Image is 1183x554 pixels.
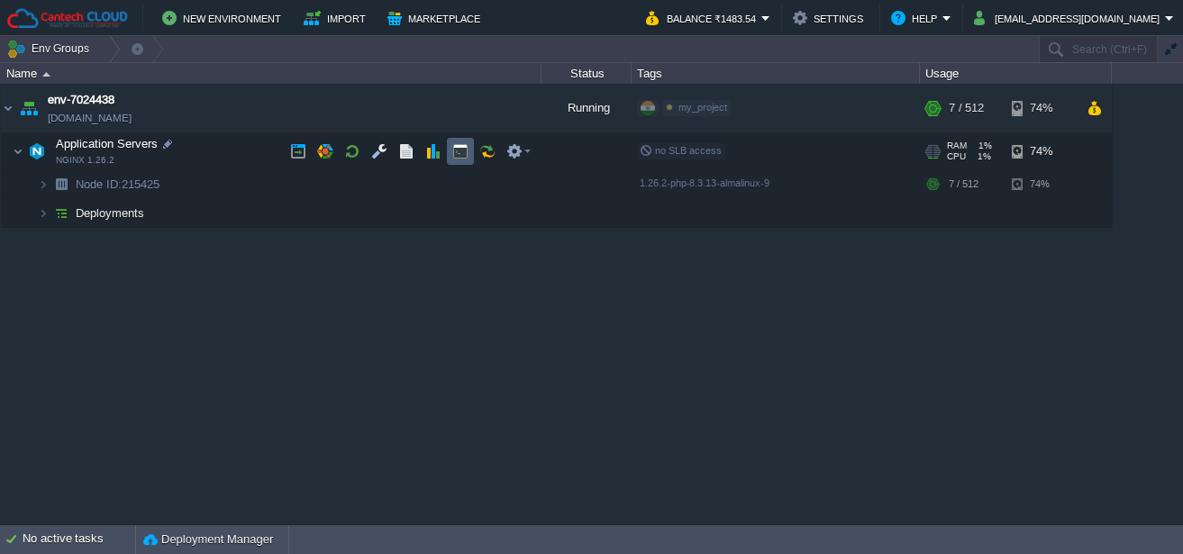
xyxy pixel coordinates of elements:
button: Env Groups [6,36,96,61]
img: AMDAwAAAACH5BAEAAAAALAAAAAABAAEAAAICRAEAOw== [1,84,15,132]
span: no SLB access [640,145,722,156]
button: Balance ₹1483.54 [646,7,761,29]
img: AMDAwAAAACH5BAEAAAAALAAAAAABAAEAAAICRAEAOw== [49,170,74,198]
span: 1.26.2-php-8.3.13-almalinux-9 [640,177,769,188]
div: Name [2,63,541,84]
div: 7 / 512 [949,170,978,198]
button: [EMAIL_ADDRESS][DOMAIN_NAME] [974,7,1165,29]
img: AMDAwAAAACH5BAEAAAAALAAAAAABAAEAAAICRAEAOw== [38,199,49,227]
span: NGINX 1.26.2 [56,155,114,166]
button: Settings [793,7,869,29]
img: AMDAwAAAACH5BAEAAAAALAAAAAABAAEAAAICRAEAOw== [49,199,74,227]
img: Cantech Cloud [6,7,129,30]
div: 74% [1012,170,1070,198]
span: 1% [973,151,991,162]
button: Import [304,7,371,29]
div: Running [541,84,632,132]
button: Help [891,7,942,29]
div: 74% [1012,84,1070,132]
div: Status [542,63,631,84]
button: Marketplace [387,7,486,29]
img: AMDAwAAAACH5BAEAAAAALAAAAAABAAEAAAICRAEAOw== [42,72,50,77]
img: AMDAwAAAACH5BAEAAAAALAAAAAABAAEAAAICRAEAOw== [24,133,50,169]
img: AMDAwAAAACH5BAEAAAAALAAAAAABAAEAAAICRAEAOw== [13,133,23,169]
span: 215425 [74,177,162,192]
button: Deployment Manager [143,531,273,549]
div: Usage [921,63,1111,84]
button: New Environment [162,7,287,29]
img: AMDAwAAAACH5BAEAAAAALAAAAAABAAEAAAICRAEAOw== [38,170,49,198]
img: AMDAwAAAACH5BAEAAAAALAAAAAABAAEAAAICRAEAOw== [16,84,41,132]
a: Deployments [74,205,147,221]
div: Tags [632,63,919,84]
span: Application Servers [54,136,160,151]
span: RAM [947,141,967,151]
div: 74% [1012,133,1070,169]
div: 7 / 512 [949,84,984,132]
span: 1% [974,141,992,151]
a: env-7024438 [48,91,114,109]
span: CPU [947,151,966,162]
span: my_project [678,102,727,113]
a: [DOMAIN_NAME] [48,109,132,127]
a: Application ServersNGINX 1.26.2 [54,137,160,150]
div: No active tasks [23,525,135,554]
a: Node ID:215425 [74,177,162,192]
span: Node ID: [76,177,122,191]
